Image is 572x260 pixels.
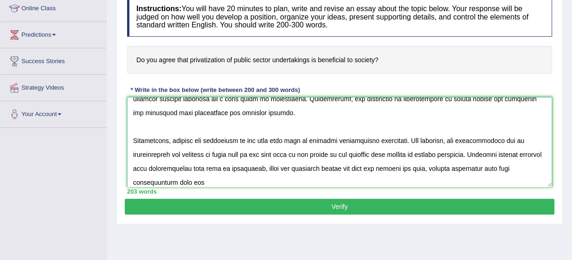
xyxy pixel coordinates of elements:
[136,5,182,13] b: Instructions:
[127,187,552,196] div: 203 words
[0,22,107,45] a: Predictions
[0,48,107,71] a: Success Stories
[125,199,554,214] button: Verify
[0,75,107,98] a: Strategy Videos
[127,85,303,94] div: * Write in the box below (write between 200 and 300 words)
[127,46,552,74] h4: Do you agree that privatization of public sector undertakings is beneficial to society?
[0,101,107,124] a: Your Account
